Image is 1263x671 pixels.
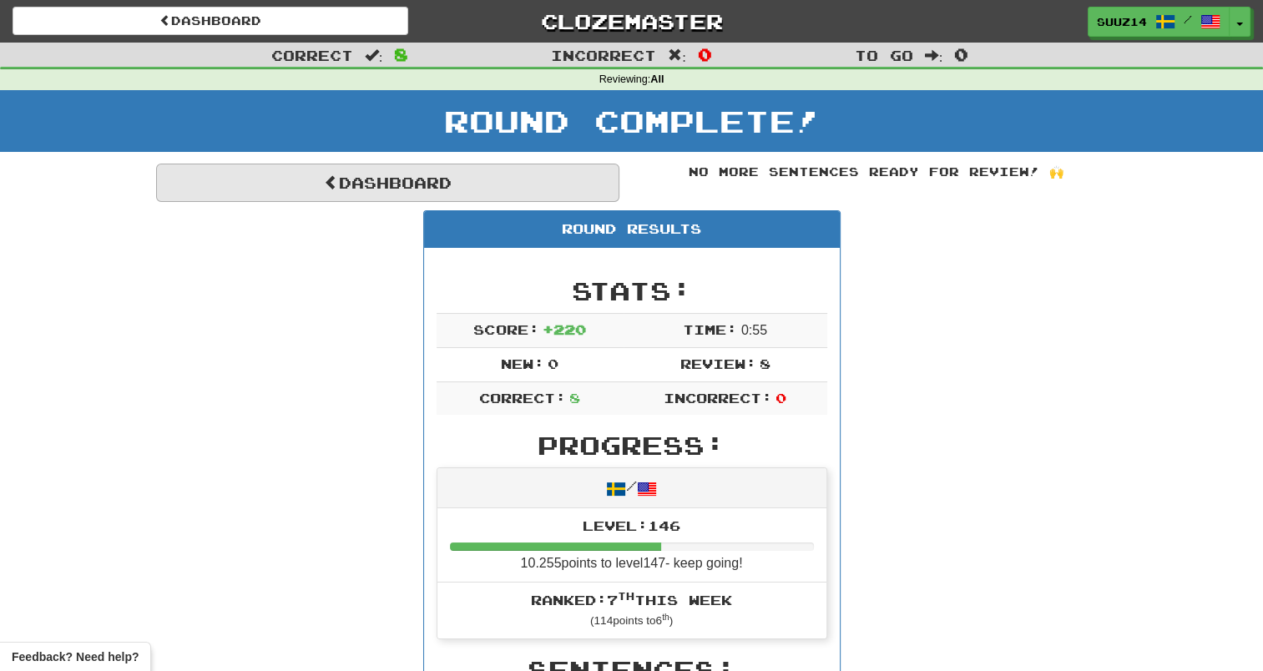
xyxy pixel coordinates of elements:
span: 8 [760,356,770,371]
div: / [437,468,826,507]
sup: th [618,590,634,602]
span: Review: [679,356,755,371]
div: No more sentences ready for review! 🙌 [644,164,1108,180]
span: 0 : 55 [741,323,767,337]
span: 8 [394,44,408,64]
small: ( 114 points to 6 ) [590,614,673,627]
li: 10.255 points to level 147 - keep going! [437,508,826,583]
span: + 220 [543,321,586,337]
span: Level: 146 [583,517,680,533]
span: Open feedback widget [12,648,139,665]
span: Correct: [479,390,566,406]
span: 8 [569,390,580,406]
span: : [925,48,943,63]
span: : [668,48,686,63]
span: Incorrect: [664,390,772,406]
span: New: [501,356,544,371]
span: 0 [698,44,712,64]
span: 0 [954,44,968,64]
span: 0 [548,356,558,371]
span: Ranked: 7 this week [531,592,732,608]
span: Score: [473,321,538,337]
a: Dashboard [156,164,619,202]
h2: Stats: [437,277,827,305]
span: Time: [683,321,737,337]
strong: All [650,73,664,85]
sup: th [662,613,669,622]
span: / [1184,13,1192,25]
a: Suuz14 / [1088,7,1230,37]
span: To go [855,47,913,63]
h1: Round Complete! [6,104,1257,138]
span: Incorrect [551,47,656,63]
span: Correct [271,47,353,63]
span: : [365,48,383,63]
span: Suuz14 [1097,14,1147,29]
a: Dashboard [13,7,408,35]
div: Round Results [424,211,840,248]
a: Clozemaster [433,7,829,36]
span: 0 [775,390,786,406]
h2: Progress: [437,431,827,459]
